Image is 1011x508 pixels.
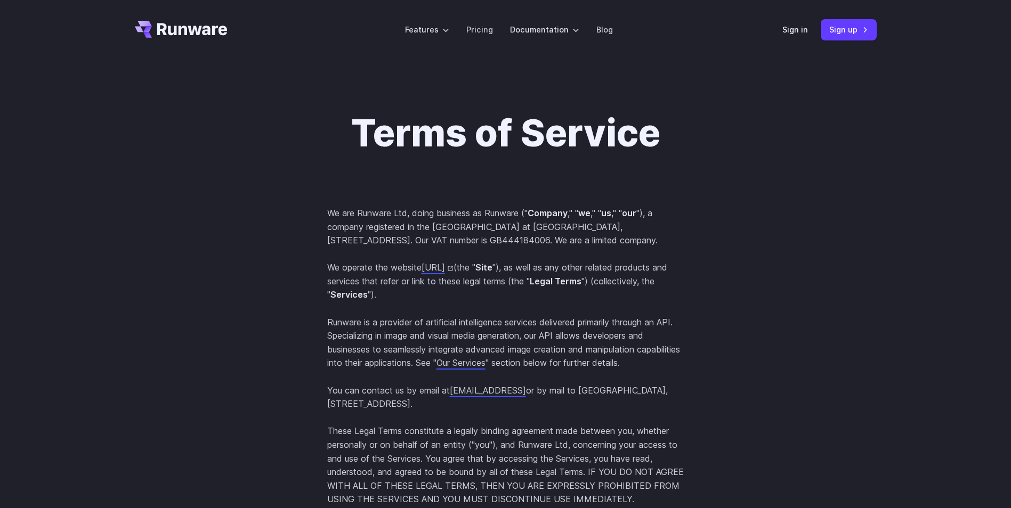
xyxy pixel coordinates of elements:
[327,111,684,155] h1: Terms of Service
[475,262,492,273] strong: Site
[327,424,684,506] p: These Legal Terms constitute a legally binding agreement made between you, whether personally or ...
[510,23,579,36] label: Documentation
[436,357,486,368] a: Our Services
[450,385,526,396] a: [EMAIL_ADDRESS]
[135,21,228,38] a: Go to /
[530,276,581,286] strong: Legal Terms
[782,23,808,36] a: Sign in
[596,23,613,36] a: Blog
[330,289,368,300] strong: Services
[466,23,493,36] a: Pricing
[327,207,684,248] p: We are Runware Ltd, doing business as Runware (" ," " ," " ," " "), a company registered in the [...
[578,208,591,218] strong: we
[405,23,449,36] label: Features
[528,208,568,218] strong: Company
[622,208,636,218] strong: our
[327,384,684,411] p: You can contact us by email at or by mail to [GEOGRAPHIC_DATA], [STREET_ADDRESS].
[327,261,684,302] p: We operate the website (the " "), as well as any other related products and services that refer o...
[821,19,877,40] a: Sign up
[601,208,611,218] strong: us
[422,262,454,273] a: [URL]
[327,316,684,370] p: Runware is a provider of artificial intelligence services delivered primarily through an API. Spe...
